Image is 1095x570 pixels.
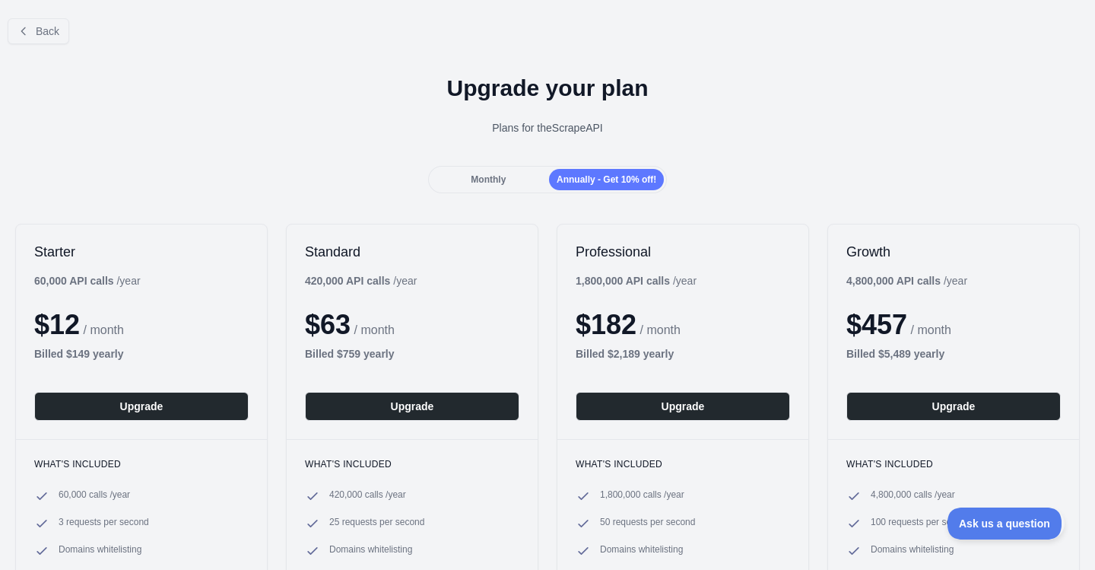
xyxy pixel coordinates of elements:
[947,508,1065,540] iframe: Toggle Customer Support
[846,275,941,287] b: 4,800,000 API calls
[305,243,519,261] h2: Standard
[846,273,967,288] div: / year
[305,273,417,288] div: / year
[576,243,790,261] h2: Professional
[846,309,907,340] span: $ 457
[576,275,670,287] b: 1,800,000 API calls
[305,275,390,287] b: 420,000 API calls
[576,273,697,288] div: / year
[846,243,1061,261] h2: Growth
[576,309,636,340] span: $ 182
